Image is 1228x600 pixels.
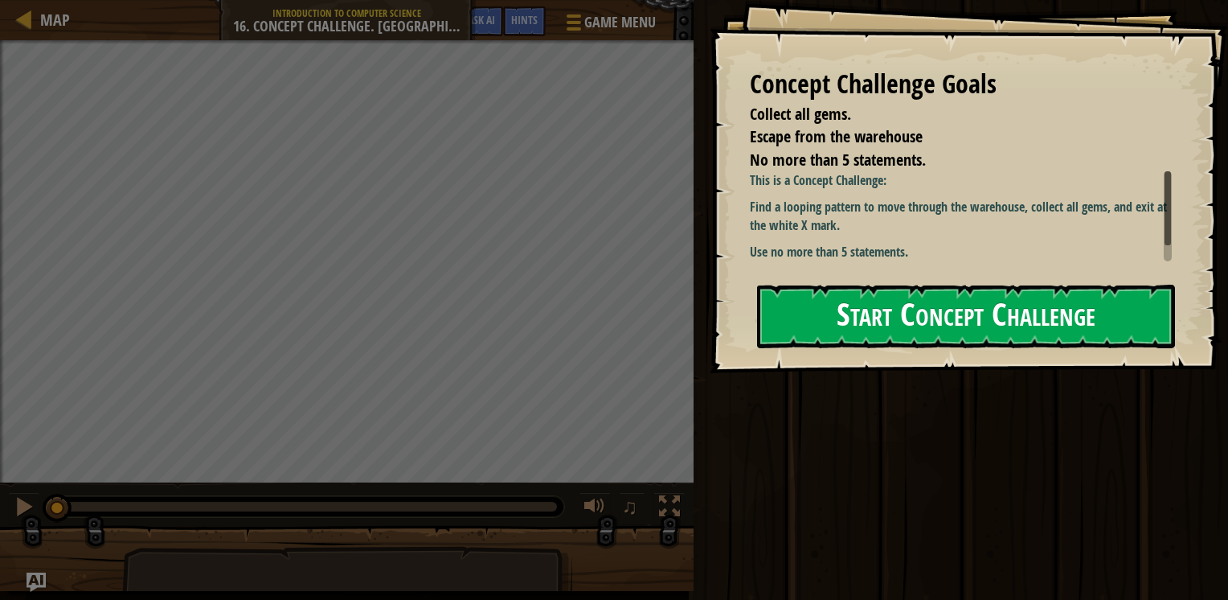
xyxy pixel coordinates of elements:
[757,285,1175,348] button: Start Concept Challenge
[460,6,503,36] button: Ask AI
[653,492,686,525] button: Toggle fullscreen
[750,103,851,125] span: Collect all gems.
[750,149,926,171] span: No more than 5 statements.
[8,492,40,525] button: Ctrl + P: Pause
[750,171,1184,190] p: This is a Concept Challenge:
[750,243,908,261] strong: Use no more than 5 statements.
[622,495,638,519] span: ♫
[730,125,1168,149] li: Escape from the warehouse
[579,492,611,525] button: Adjust volume
[730,103,1168,126] li: Collect all gems.
[27,573,46,592] button: Ask AI
[40,9,70,31] span: Map
[554,6,665,44] button: Game Menu
[32,9,70,31] a: Map
[750,198,1184,235] p: Find a looping pattern to move through the warehouse, collect all gems, and exit at the white X m...
[468,12,495,27] span: Ask AI
[511,12,538,27] span: Hints
[730,149,1168,172] li: No more than 5 statements.
[750,125,923,147] span: Escape from the warehouse
[619,492,646,525] button: ♫
[750,66,1172,103] div: Concept Challenge Goals
[584,12,656,33] span: Game Menu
